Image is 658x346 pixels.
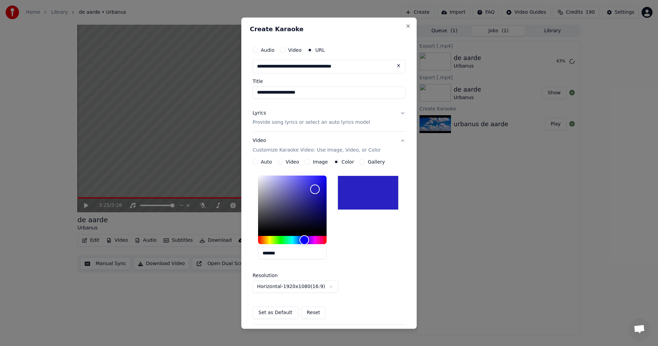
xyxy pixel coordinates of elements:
label: Auto [261,159,272,164]
label: Resolution [253,273,321,278]
label: Video [288,47,302,52]
label: Audio [261,47,275,52]
label: URL [315,47,325,52]
div: Color [258,176,327,232]
label: Gallery [368,159,385,164]
label: Title [253,79,405,83]
p: Customize Karaoke Video: Use Image, Video, or Color [253,147,381,154]
p: Provide song lyrics or select an auto lyrics model [253,119,370,126]
div: VideoCustomize Karaoke Video: Use Image, Video, or Color [253,159,405,324]
h2: Create Karaoke [250,26,408,32]
button: LyricsProvide song lyrics or select an auto lyrics model [253,104,405,131]
button: Set as Default [253,307,298,319]
div: Video [253,137,381,154]
button: Advanced [253,325,405,343]
button: Reset [301,307,326,319]
label: Color [342,159,354,164]
button: VideoCustomize Karaoke Video: Use Image, Video, or Color [253,132,405,159]
label: Image [313,159,328,164]
div: Lyrics [253,109,266,116]
label: Video [286,159,299,164]
div: Hue [258,236,327,244]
